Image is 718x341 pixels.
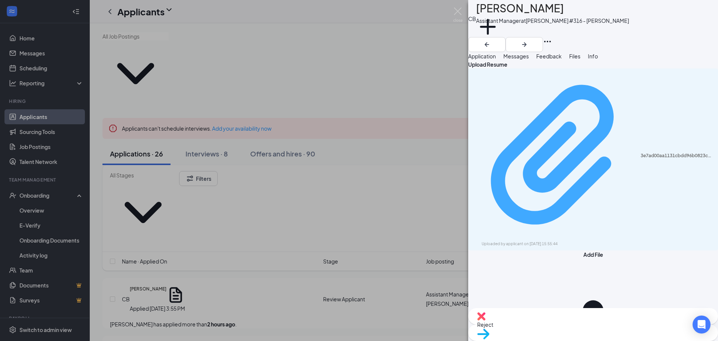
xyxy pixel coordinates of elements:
[588,53,598,60] span: Info
[503,53,529,60] span: Messages
[536,53,562,60] span: Feedback
[477,320,709,329] span: Reject
[468,37,506,52] button: ArrowLeftNew
[468,15,476,23] div: CB
[506,37,543,52] button: ArrowRight
[482,40,491,49] svg: ArrowLeftNew
[476,15,500,39] svg: Plus
[468,60,718,68] div: Upload Resume
[476,16,629,25] div: Assistant Manager at [PERSON_NAME] #316 - [PERSON_NAME]
[693,316,711,334] div: Open Intercom Messenger
[473,72,714,247] a: Paperclip3e7ad00aa1131cbdd96b0823c381428b.pdfUploaded by applicant on [DATE] 15:55:44
[641,153,714,159] div: 3e7ad00aa1131cbdd96b0823c381428b.pdf
[520,40,529,49] svg: ArrowRight
[569,53,580,60] span: Files
[473,72,641,240] svg: Paperclip
[476,15,500,47] button: PlusAdd a tag
[543,37,552,46] svg: Ellipses
[482,241,594,247] div: Uploaded by applicant on [DATE] 15:55:44
[468,53,496,60] span: Application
